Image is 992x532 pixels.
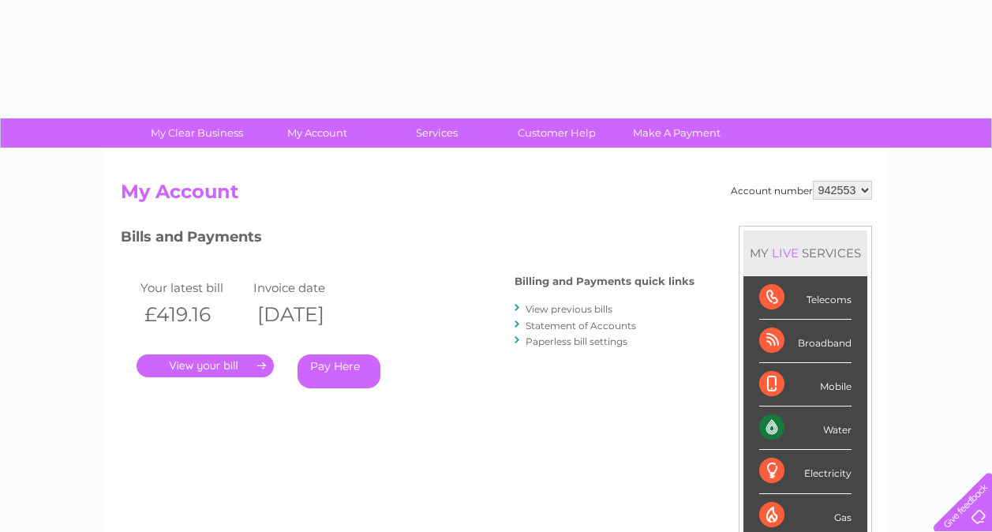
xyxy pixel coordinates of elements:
[759,450,852,493] div: Electricity
[492,118,622,148] a: Customer Help
[515,275,694,287] h4: Billing and Payments quick links
[298,354,380,388] a: Pay Here
[249,277,363,298] td: Invoice date
[137,277,250,298] td: Your latest bill
[612,118,742,148] a: Make A Payment
[121,226,694,253] h3: Bills and Payments
[769,245,802,260] div: LIVE
[137,298,250,331] th: £419.16
[759,363,852,406] div: Mobile
[121,181,872,211] h2: My Account
[759,320,852,363] div: Broadband
[526,303,612,315] a: View previous bills
[526,335,627,347] a: Paperless bill settings
[743,230,867,275] div: MY SERVICES
[252,118,382,148] a: My Account
[759,406,852,450] div: Water
[132,118,262,148] a: My Clear Business
[249,298,363,331] th: [DATE]
[526,320,636,332] a: Statement of Accounts
[372,118,502,148] a: Services
[137,354,274,377] a: .
[759,276,852,320] div: Telecoms
[731,181,872,200] div: Account number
